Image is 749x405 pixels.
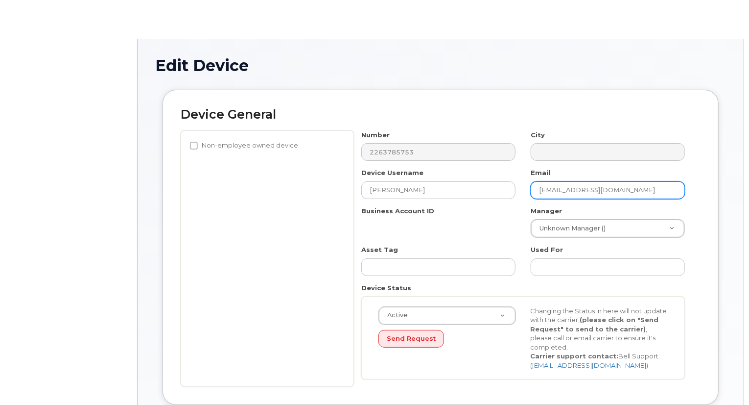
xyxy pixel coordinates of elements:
[531,220,684,237] a: Unknown Manager ()
[378,330,444,348] button: Send Request
[531,130,545,140] label: City
[523,306,676,370] div: Changing the Status in here will not update with the carrier, , please call or email carrier to e...
[361,130,390,140] label: Number
[379,307,515,325] a: Active
[190,140,298,152] label: Non-employee owned device
[155,57,726,74] h1: Edit Device
[381,311,408,320] span: Active
[531,245,563,254] label: Used For
[531,352,619,360] strong: Carrier support contact:
[531,206,562,216] label: Manager
[361,168,423,177] label: Device Username
[534,224,606,233] span: Unknown Manager ()
[531,316,659,333] strong: (please click on "Send Request" to send to the carrier)
[181,108,701,122] h2: Device General
[361,245,398,254] label: Asset Tag
[190,142,198,150] input: Non-employee owned device
[361,283,411,293] label: Device Status
[531,168,550,177] label: Email
[361,206,434,216] label: Business Account ID
[533,361,647,369] a: [EMAIL_ADDRESS][DOMAIN_NAME]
